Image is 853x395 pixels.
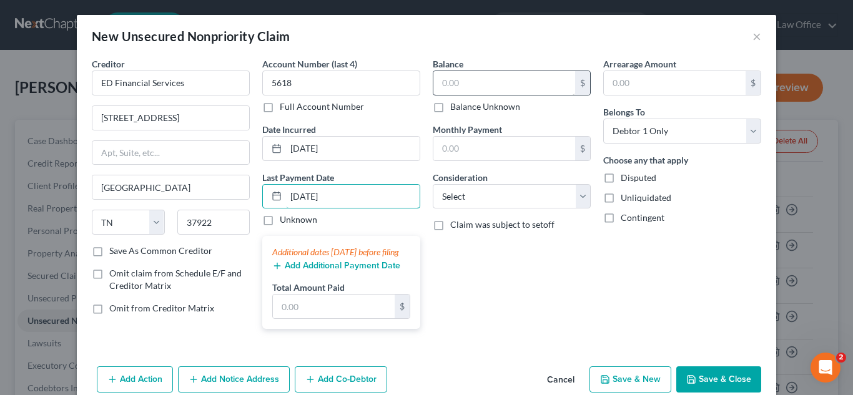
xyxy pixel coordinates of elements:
input: 0.00 [604,71,746,95]
button: Add Notice Address [178,366,290,393]
input: 0.00 [433,137,575,160]
span: Omit from Creditor Matrix [109,303,214,313]
label: Choose any that apply [603,154,688,167]
label: Account Number (last 4) [262,57,357,71]
span: Unliquidated [621,192,671,203]
label: Consideration [433,171,488,184]
button: Add Additional Payment Date [272,261,400,271]
span: Omit claim from Schedule E/F and Creditor Matrix [109,268,242,291]
button: × [752,29,761,44]
div: $ [575,71,590,95]
span: Contingent [621,212,664,223]
iframe: Intercom live chat [811,353,841,383]
div: $ [395,295,410,318]
span: Creditor [92,59,125,69]
input: Enter zip... [177,210,250,235]
span: Claim was subject to setoff [450,219,555,230]
div: $ [746,71,761,95]
input: Enter address... [92,106,249,130]
label: Date Incurred [262,123,316,136]
button: Save & Close [676,366,761,393]
span: Disputed [621,172,656,183]
input: MM/DD/YYYY [286,137,420,160]
div: New Unsecured Nonpriority Claim [92,27,290,45]
label: Balance Unknown [450,100,520,113]
label: Full Account Number [280,100,364,113]
input: Search creditor by name... [92,71,250,95]
label: Balance [433,57,463,71]
input: Enter city... [92,175,249,199]
label: Last Payment Date [262,171,334,184]
button: Add Co-Debtor [295,366,387,393]
span: 2 [836,353,846,363]
div: Additional dates [DATE] before filing [272,246,410,258]
div: $ [575,137,590,160]
input: MM/DD/YYYY [286,185,420,208]
label: Arrearage Amount [603,57,676,71]
span: Belongs To [603,107,645,117]
button: Cancel [537,368,584,393]
label: Monthly Payment [433,123,502,136]
input: XXXX [262,71,420,95]
label: Save As Common Creditor [109,245,212,257]
button: Add Action [97,366,173,393]
input: 0.00 [273,295,395,318]
input: Apt, Suite, etc... [92,141,249,165]
label: Unknown [280,213,317,226]
label: Total Amount Paid [272,281,345,294]
button: Save & New [589,366,671,393]
input: 0.00 [433,71,575,95]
